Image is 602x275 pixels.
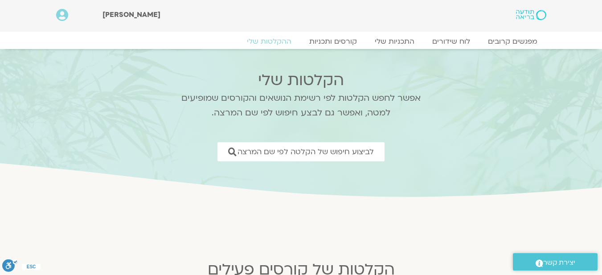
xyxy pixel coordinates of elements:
[423,37,479,46] a: לוח שידורים
[479,37,546,46] a: מפגשים קרובים
[513,253,598,271] a: יצירת קשר
[217,142,385,161] a: לביצוע חיפוש של הקלטה לפי שם המרצה
[56,37,546,46] nav: Menu
[170,71,433,89] h2: הקלטות שלי
[543,257,575,269] span: יצירת קשר
[238,37,300,46] a: ההקלטות שלי
[170,91,433,120] p: אפשר לחפש הקלטות לפי רשימת הנושאים והקורסים שמופיעים למטה, ואפשר גם לבצע חיפוש לפי שם המרצה.
[300,37,366,46] a: קורסים ותכניות
[366,37,423,46] a: התכניות שלי
[102,10,160,20] span: [PERSON_NAME]
[238,148,374,156] span: לביצוע חיפוש של הקלטה לפי שם המרצה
